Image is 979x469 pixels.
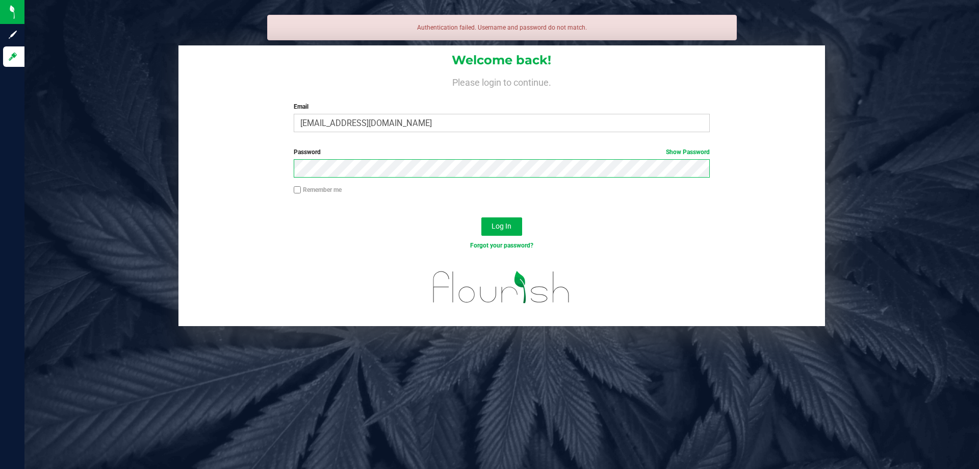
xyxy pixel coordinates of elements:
a: Show Password [666,149,710,156]
h1: Welcome back! [178,54,825,67]
h4: Please login to continue. [178,76,825,88]
button: Log In [481,217,522,236]
label: Remember me [294,185,342,194]
input: Remember me [294,186,301,193]
span: Log In [492,222,511,230]
label: Email [294,102,709,111]
img: flourish_logo.svg [421,261,582,313]
div: Authentication failed. Username and password do not match. [267,15,737,40]
inline-svg: Sign up [8,30,18,40]
a: Forgot your password? [470,242,533,249]
span: Password [294,149,321,156]
inline-svg: Log in [8,52,18,62]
